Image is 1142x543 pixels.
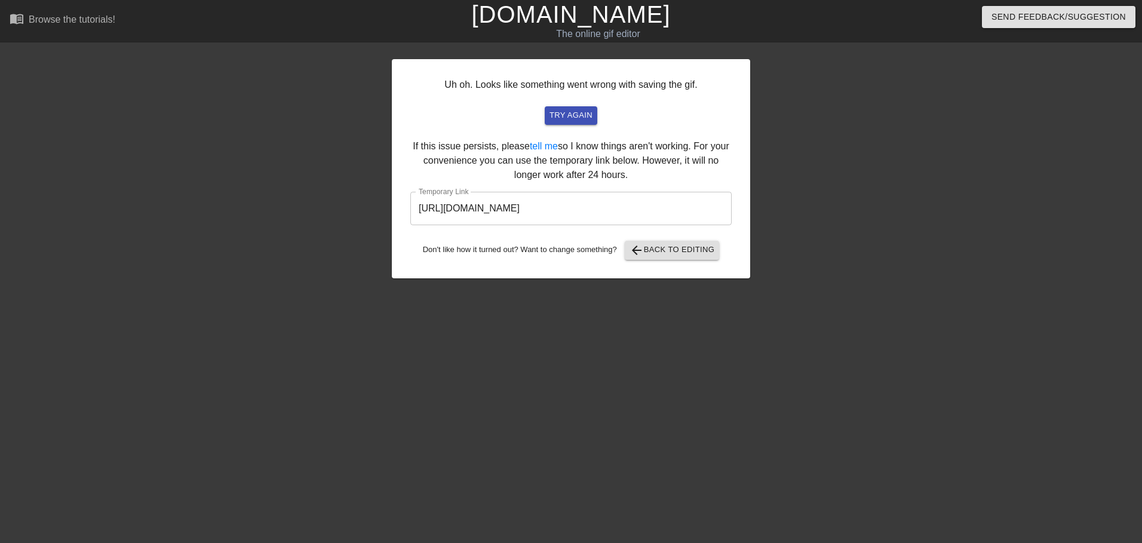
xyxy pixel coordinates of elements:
[471,1,670,27] a: [DOMAIN_NAME]
[545,106,597,125] button: try again
[625,241,720,260] button: Back to Editing
[982,6,1135,28] button: Send Feedback/Suggestion
[549,109,593,122] span: try again
[530,141,558,151] a: tell me
[630,243,644,257] span: arrow_back
[29,14,115,24] div: Browse the tutorials!
[10,11,115,30] a: Browse the tutorials!
[991,10,1126,24] span: Send Feedback/Suggestion
[386,27,809,41] div: The online gif editor
[10,11,24,26] span: menu_book
[410,192,732,225] input: bare
[630,243,715,257] span: Back to Editing
[410,241,732,260] div: Don't like how it turned out? Want to change something?
[392,59,750,278] div: Uh oh. Looks like something went wrong with saving the gif. If this issue persists, please so I k...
